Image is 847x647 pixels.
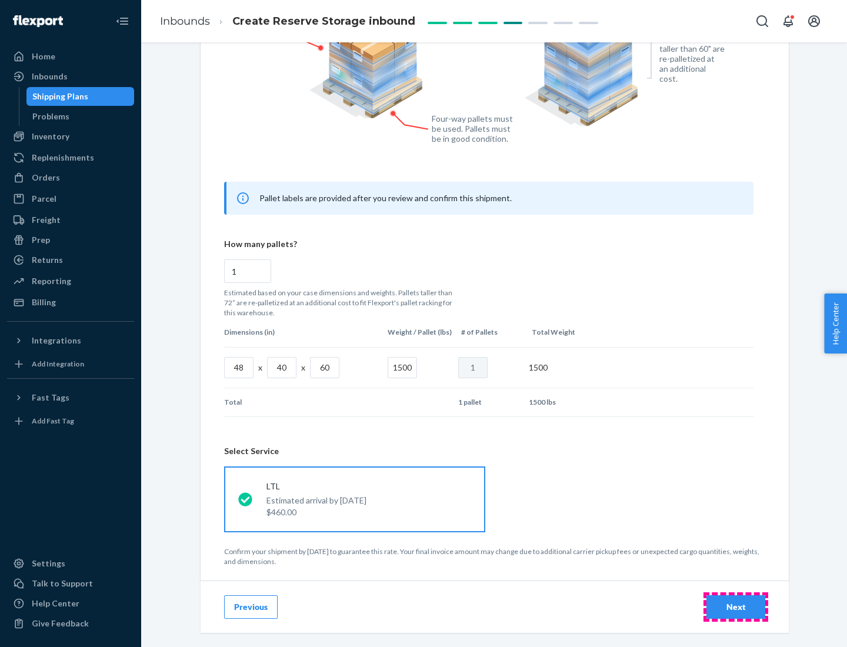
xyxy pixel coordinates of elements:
th: Dimensions (in) [224,318,383,346]
button: Integrations [7,331,134,350]
a: Add Integration [7,355,134,373]
div: Prep [32,234,50,246]
span: Pallet labels are provided after you review and confirm this shipment. [259,193,512,203]
button: Next [706,595,765,619]
div: Reporting [32,275,71,287]
th: Total Weight [527,318,598,346]
a: Inventory [7,127,134,146]
p: $460.00 [266,506,366,518]
div: Parcel [32,193,56,205]
div: Problems [32,111,69,122]
a: Shipping Plans [26,87,135,106]
a: Returns [7,251,134,269]
div: Orders [32,172,60,184]
button: Fast Tags [7,388,134,407]
a: Home [7,47,134,66]
button: Previous [224,595,278,619]
div: Fast Tags [32,392,69,403]
span: 1500 [529,362,548,372]
a: Problems [26,107,135,126]
button: Open Search Box [751,9,774,33]
td: Total [224,388,383,416]
a: Replenishments [7,148,134,167]
div: Freight [32,214,61,226]
header: Select Service [224,445,765,457]
div: Talk to Support [32,578,93,589]
td: 1500 lbs [524,388,595,416]
p: x [301,362,305,373]
a: Help Center [7,594,134,613]
div: Inbounds [32,71,68,82]
div: Settings [32,558,65,569]
th: Weight / Pallet (lbs) [383,318,456,346]
figcaption: Four-way pallets must be used. Pallets must be in good condition. [432,114,513,144]
div: Next [716,601,755,613]
div: Inventory [32,131,69,142]
a: Prep [7,231,134,249]
ol: breadcrumbs [151,4,425,39]
div: Integrations [32,335,81,346]
a: Inbounds [160,15,210,28]
div: Replenishments [32,152,94,164]
div: Help Center [32,598,79,609]
p: How many pallets? [224,238,753,250]
a: Inbounds [7,67,134,86]
a: Add Fast Tag [7,412,134,431]
th: # of Pallets [456,318,527,346]
div: Add Integration [32,359,84,369]
a: Parcel [7,189,134,208]
p: Estimated based on your case dimensions and weights. Pallets taller than 72” are re-palletized at... [224,288,459,318]
div: Billing [32,296,56,308]
div: Shipping Plans [32,91,88,102]
button: Help Center [824,294,847,353]
td: 1 pallet [453,388,524,416]
p: Estimated arrival by [DATE] [266,495,366,506]
img: Flexport logo [13,15,63,27]
span: Create Reserve Storage inbound [232,15,415,28]
div: Give Feedback [32,618,89,629]
button: Give Feedback [7,614,134,633]
a: Freight [7,211,134,229]
button: Close Navigation [111,9,134,33]
button: Open account menu [802,9,826,33]
p: LTL [266,481,366,492]
div: Returns [32,254,63,266]
div: Home [32,51,55,62]
p: Confirm your shipment by [DATE] to guarantee this rate. Your final invoice amount may change due ... [224,546,765,566]
div: Add Fast Tag [32,416,74,426]
a: Orders [7,168,134,187]
a: Billing [7,293,134,312]
a: Talk to Support [7,574,134,593]
button: Open notifications [776,9,800,33]
a: Reporting [7,272,134,291]
p: x [258,362,262,373]
a: Settings [7,554,134,573]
